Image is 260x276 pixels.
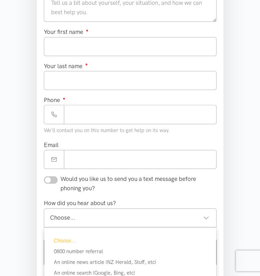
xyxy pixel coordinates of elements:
sup: ● [86,28,89,33]
div: Choose... [50,213,209,222]
div: An online news article (NZ Herald, Stuff, etc) [44,258,216,266]
small: We'll contact you on this number to get help on its way. [44,127,170,134]
input: Email [64,150,216,169]
label: Your first name [44,27,89,37]
label: How did you hear about us? [44,199,116,208]
sup: ● [63,96,66,101]
label: Phone [44,95,66,105]
sup: ● [85,62,88,67]
label: Email [44,140,59,150]
div: Choose... [44,237,216,245]
span: Would you like us to send you a text message before phoning you? [60,175,196,192]
label: Your last name [44,62,88,71]
input: Phone number [64,105,216,124]
div: 0800 number referral [44,247,216,256]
